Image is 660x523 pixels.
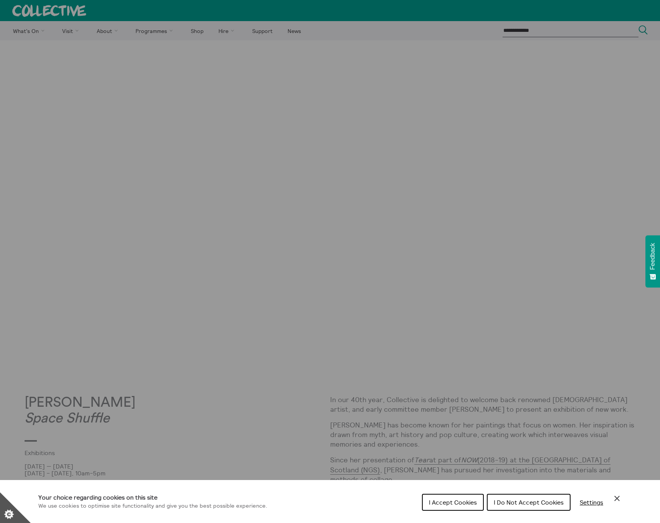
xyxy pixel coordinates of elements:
[422,494,484,511] button: I Accept Cookies
[649,243,656,270] span: Feedback
[494,498,564,506] span: I Do Not Accept Cookies
[38,502,267,510] p: We use cookies to optimise site functionality and give you the best possible experience.
[38,493,267,502] h1: Your choice regarding cookies on this site
[574,495,609,510] button: Settings
[612,494,622,503] button: Close Cookie Control
[429,498,477,506] span: I Accept Cookies
[487,494,571,511] button: I Do Not Accept Cookies
[580,498,603,506] span: Settings
[645,235,660,287] button: Feedback - Show survey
